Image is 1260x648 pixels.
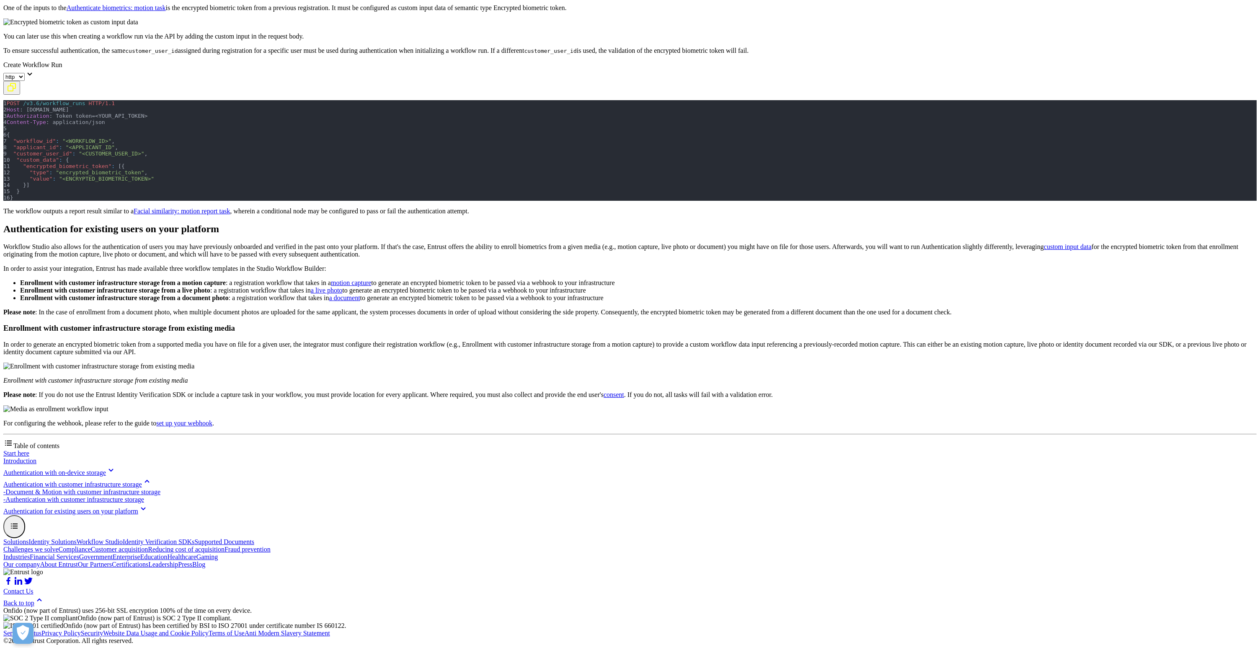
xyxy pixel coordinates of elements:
[1044,243,1092,250] a: custom input data
[3,341,1257,356] p: In order to generate an encrypted biometric token from a supported media you have on file for a g...
[329,294,360,301] a: a document
[89,100,115,106] span: HTTP/1.1
[7,106,20,113] span: Host
[3,637,1257,645] div: © 2025 . Entrust Corporation. All rights reserved.
[20,294,1257,302] li: : a registration workflow that takes in to generate an encrypted biometric token to be passed via...
[62,138,111,144] span: "<WORKFLOW_ID>"
[13,144,59,150] span: "applicant_id"
[26,182,30,188] span: ]
[3,265,1257,272] p: In order to assist your integration, Entrust has made available three workflow templates in the S...
[3,4,1257,12] p: One of the inputs to the is the encrypted biometric token from a previous registration. It must b...
[3,223,1257,235] h2: Authentication for existing users on your platform
[3,391,1257,399] p: : If you do not use the Entrust Identity Verification SDK or include a capture task in your workf...
[3,588,34,595] a: Contact Us
[79,150,145,157] span: "<CUSTOMER_USER_ID>"
[115,144,118,150] span: ,
[30,176,53,182] span: "value"
[3,163,10,169] span: 11
[125,48,178,54] code: customer_user_id
[3,405,108,413] img: Media as enrollment workflow input
[3,363,194,370] img: Enrollment with customer infrastructure storage from existing media
[3,496,1257,503] a: -Authentication with customer infrastructure storage
[121,163,125,169] span: {
[194,538,254,545] a: Supported Documents
[145,150,148,157] span: ,
[3,538,28,545] a: Solutions
[3,308,1257,316] p: : In the case of enrollment from a document photo, when multiple document photos are uploaded for...
[196,553,218,560] a: Gaming
[13,138,56,144] span: "workflow_id"
[3,630,41,637] a: Service Status
[3,599,44,607] a: Back to top
[66,157,69,163] span: {
[66,144,115,150] span: "<APPLICANT_ID"
[3,465,1257,477] a: Authentication with on-device storage
[3,607,252,614] span: Onfido (now part of Entrust) uses 256-bit SSL encryption 100% of the time on every device.
[3,496,1257,503] div: - Authentication with customer infrastructure storage
[59,176,154,182] span: "<ENCRYPTED_BIOMETRIC_TOKEN>"
[134,207,230,215] a: Facial similarity: motion report task
[30,553,79,560] a: Financial Services
[156,420,212,427] a: set up your webhook
[3,100,7,106] span: 1
[59,546,91,553] a: Compliance
[3,576,13,586] svg: Follow us facebook
[56,169,144,176] span: "encrypted_biometric_token"
[40,561,78,568] a: About Entrust
[140,553,168,560] a: Education
[30,169,49,176] span: "type"
[167,553,196,560] a: Healthcare
[52,119,105,125] span: application/json
[3,503,1257,515] a: Authentication for existing users on your platform
[3,132,7,138] span: 6
[3,47,1257,54] p: To ensure successful authentication, the same assigned during registration for a specific user mu...
[3,188,10,194] span: 15
[3,377,188,384] em: Enrollment with customer infrastructure storage from existing media
[16,157,59,163] span: "custom_data"
[59,144,62,150] span: :
[46,119,49,125] span: :
[3,81,20,95] button: Copy code snippet button
[59,157,62,163] span: :
[7,132,10,138] span: {
[524,48,577,54] code: customer_user_id
[3,138,7,144] span: 7
[3,553,30,560] a: Industries
[3,207,1257,215] p: The workflow outputs a report result similar to a , wherein a conditional node may be configured ...
[3,450,1257,457] div: Start here
[123,538,194,545] a: Identity Verification SDKs
[145,169,148,176] span: ,
[3,477,1257,488] a: Authentication with customer infrastructure storage
[56,113,147,119] span: Token token=<YOUR_API_TOKEN>
[3,18,138,26] img: Encrypted biometric token as custom input data
[20,287,1257,294] li: : a registration workflow that takes in to generate an encrypted biometric token to be passed via...
[20,279,226,286] strong: Enrollment with customer infrastructure storage from a motion capture
[245,630,330,637] a: Anti Modern Slavery Statement
[3,515,25,538] button: Open navigation menu
[77,614,232,622] span: Onfido (now part of Entrust) is SOC 2 Type II compliant.
[112,561,148,568] a: Certifications
[113,553,140,560] a: Enterprise
[28,538,76,545] a: Identity Solutions
[3,622,63,630] img: ISO 27001 certified
[23,182,26,188] span: }
[3,182,10,188] span: 14
[23,580,34,587] a: Follow us X (Twitter)
[13,580,23,587] a: Follow us linkedin
[3,61,1257,69] div: Create Workflow Run
[311,287,343,294] a: a live photo
[20,287,210,294] strong: Enrollment with customer infrastructure storage from a live photo
[72,150,75,157] span: :
[16,188,20,194] span: }
[26,106,69,113] span: [DOMAIN_NAME]
[81,630,103,637] a: Security
[3,580,13,587] a: Follow us facebook
[3,243,1257,258] p: Workflow Studio also allows for the authentication of users you may have previously onboarded and...
[20,279,1257,287] li: : a registration workflow that takes in a to generate an encrypted biometric token to be passed v...
[3,546,59,553] a: Challenges we solve
[9,521,19,531] svg: Open navigation menu
[3,157,10,163] span: 10
[3,194,10,201] span: 16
